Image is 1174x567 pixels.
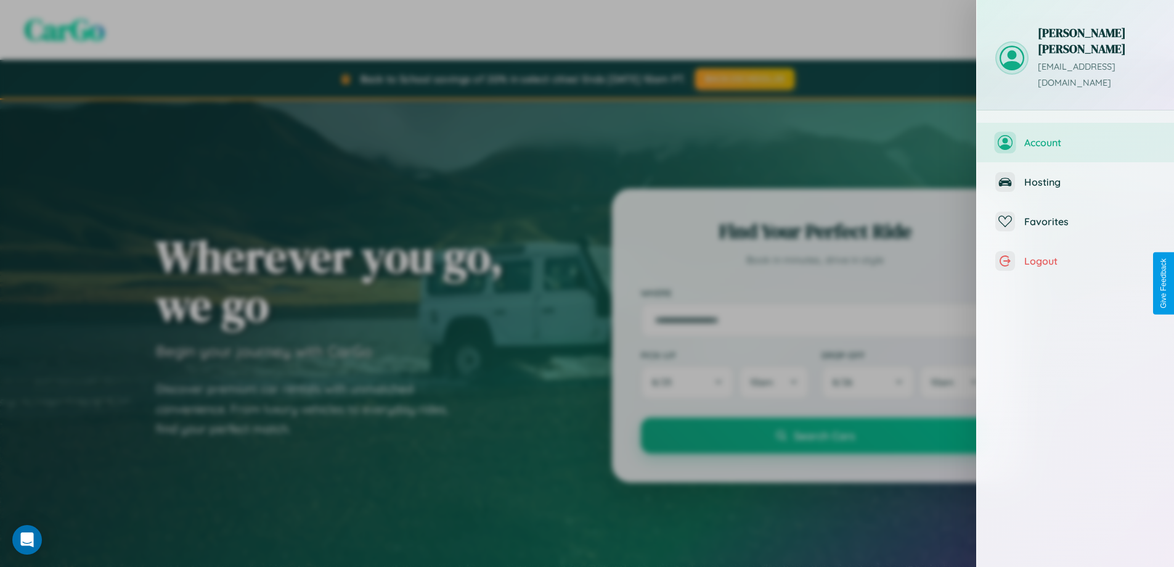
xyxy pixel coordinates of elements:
button: Hosting [977,162,1174,202]
span: Account [1024,136,1156,149]
span: Favorites [1024,215,1156,228]
button: Favorites [977,202,1174,241]
div: Give Feedback [1159,259,1168,308]
span: Hosting [1024,176,1156,188]
p: [EMAIL_ADDRESS][DOMAIN_NAME] [1038,59,1156,91]
span: Logout [1024,255,1156,267]
h3: [PERSON_NAME] [PERSON_NAME] [1038,25,1156,57]
button: Account [977,123,1174,162]
div: Open Intercom Messenger [12,525,42,555]
button: Logout [977,241,1174,281]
